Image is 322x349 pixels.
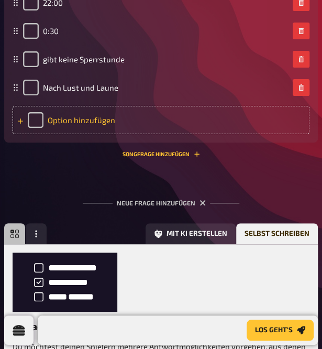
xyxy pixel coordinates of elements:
button: Mit KI erstellen [146,223,236,244]
span: Los geht's [255,326,293,334]
button: Selbst schreiben [236,223,318,244]
span: gibt keine Sperrstunde [43,54,125,64]
div: Neue Frage hinzufügen [83,182,240,215]
button: Los geht's [247,320,314,341]
div: Option hinzufügen [13,106,309,134]
span: 0:30 [43,26,59,36]
span: Nach Lust und Laune [43,83,118,92]
button: Songfrage hinzufügen [123,151,200,157]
